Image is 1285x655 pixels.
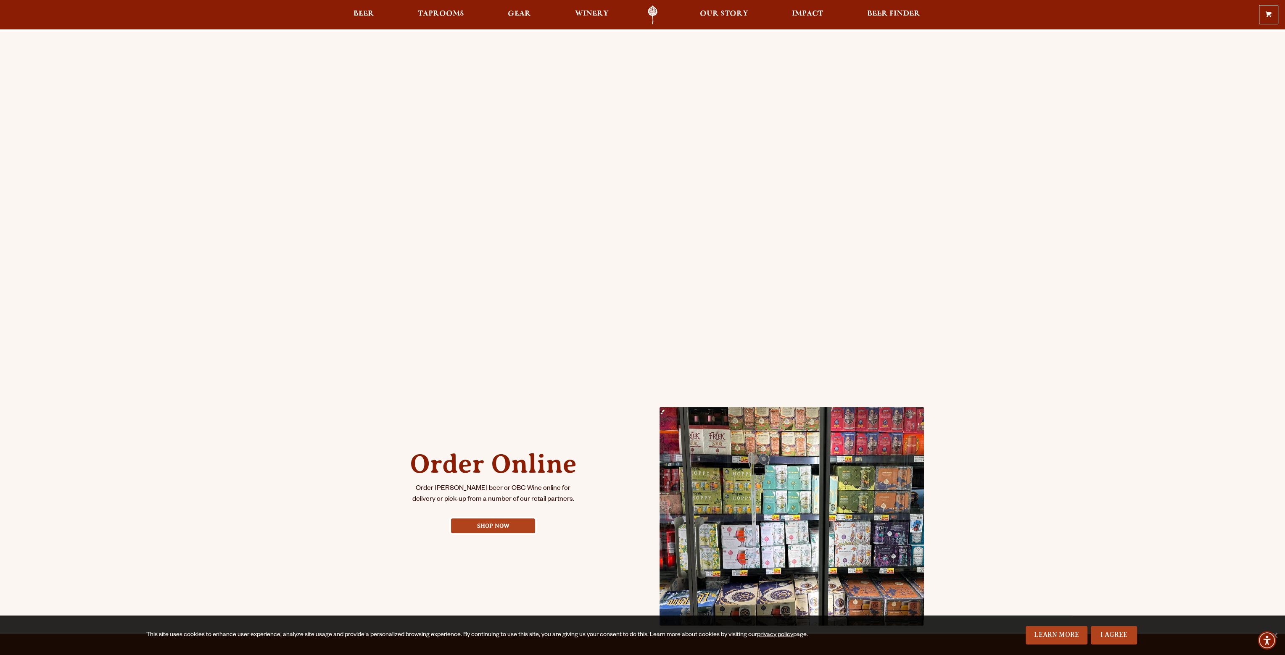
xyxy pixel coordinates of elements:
a: Our Story [694,5,754,24]
a: Beer [348,5,380,24]
a: privacy policy [757,632,793,639]
a: Beer Finder [861,5,925,24]
a: Impact [786,5,829,24]
span: Taprooms [418,11,464,17]
a: Learn More [1026,626,1087,644]
a: Gear [502,5,536,24]
a: Taprooms [412,5,470,24]
span: Our Story [700,11,748,17]
h2: Order Online [409,449,577,479]
div: This site uses cookies to enhance user experience, analyze site usage and provide a personalized ... [146,631,892,639]
span: Winery [575,11,609,17]
span: Beer Finder [867,11,920,17]
a: I Agree [1091,626,1137,644]
span: Gear [508,11,531,17]
a: Shop Now [451,518,535,533]
span: Beer [354,11,374,17]
a: Winery [570,5,614,24]
div: Accessibility Menu [1258,631,1276,650]
img: beer_finder [660,407,924,626]
a: Odell Home [637,5,668,24]
p: Order [PERSON_NAME] beer or OBC Wine online for delivery or pick-up from a number of our retail p... [409,484,577,506]
span: Impact [792,11,823,17]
